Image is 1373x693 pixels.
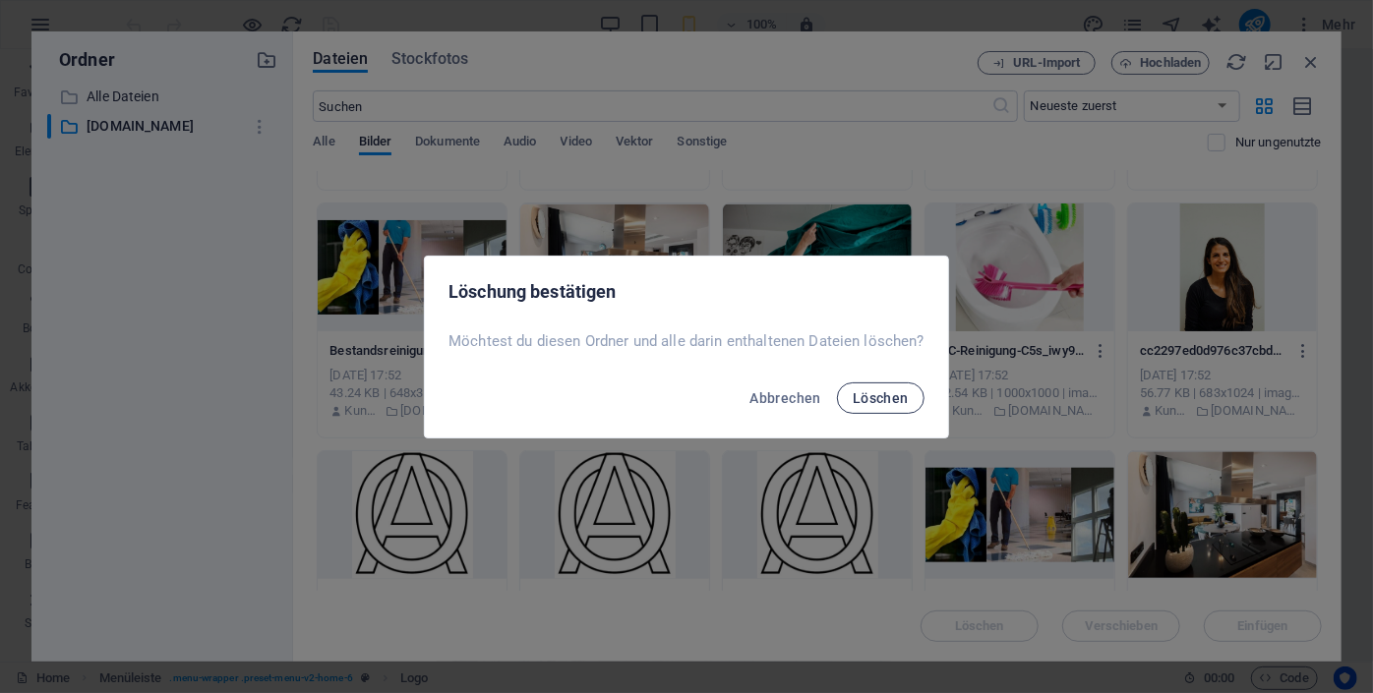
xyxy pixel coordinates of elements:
span: Löschen [853,390,909,406]
button: Abbrechen [742,382,829,414]
span: Abbrechen [749,390,821,406]
h2: Löschung bestätigen [448,280,925,304]
button: Löschen [837,382,925,414]
p: Möchtest du diesen Ordner und alle darin enthaltenen Dateien löschen? [448,331,925,351]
